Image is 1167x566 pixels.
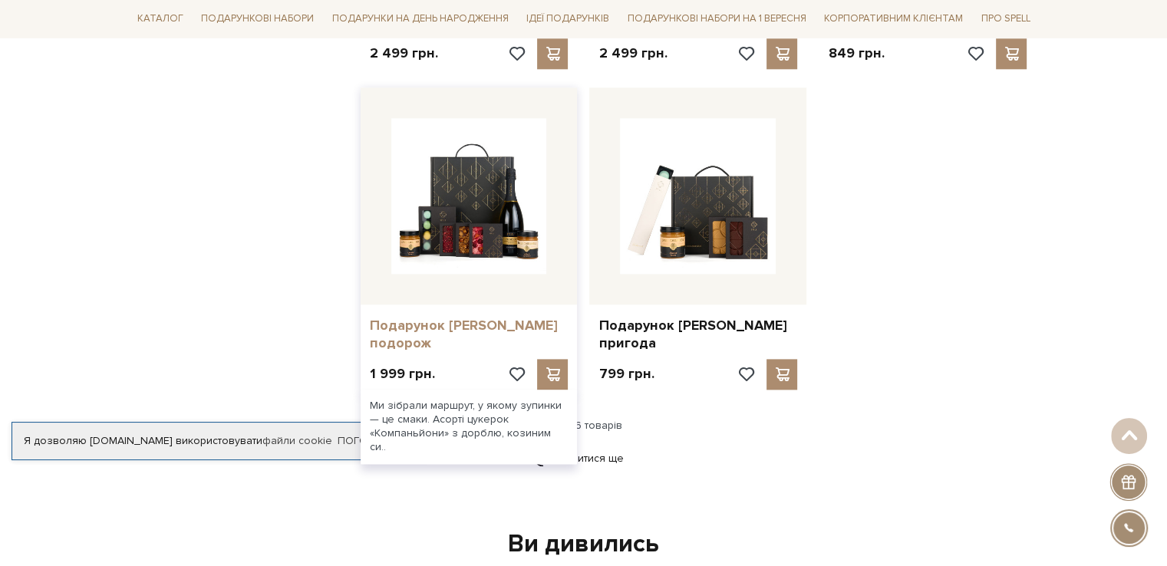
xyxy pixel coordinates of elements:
[975,8,1037,31] a: Про Spell
[818,6,969,32] a: Корпоративним клієнтам
[262,434,332,447] a: файли cookie
[370,317,569,353] a: Подарунок [PERSON_NAME] подорож
[12,434,428,448] div: Я дозволяю [DOMAIN_NAME] використовувати
[598,44,667,62] p: 2 499 грн.
[195,8,320,31] a: Подарункові набори
[534,445,634,472] a: Дивитися ще
[140,528,1027,561] div: Ви дивились
[520,8,615,31] a: Ідеї подарунків
[338,434,416,448] a: Погоджуюсь
[598,365,654,383] p: 799 грн.
[828,44,884,62] p: 849 грн.
[361,390,578,464] div: Ми зібрали маршрут, у якому зупинки — це смаки. Асорті цукерок «Компаньйони» з дорблю, козиним си..
[125,419,1043,433] div: 16 з 36 товарів
[598,317,797,353] a: Подарунок [PERSON_NAME] пригода
[131,8,190,31] a: Каталог
[621,6,813,32] a: Подарункові набори на 1 Вересня
[370,365,435,383] p: 1 999 грн.
[326,8,515,31] a: Подарунки на День народження
[370,44,438,62] p: 2 499 грн.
